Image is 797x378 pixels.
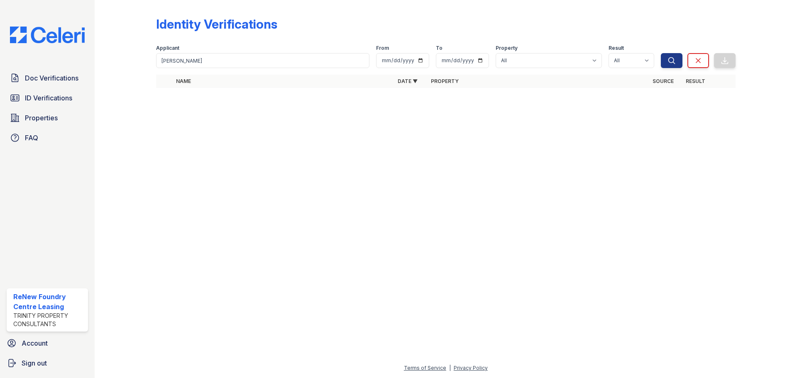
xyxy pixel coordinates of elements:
span: Sign out [22,358,47,368]
a: Doc Verifications [7,70,88,86]
input: Search by name or phone number [156,53,369,68]
span: ID Verifications [25,93,72,103]
a: Date ▼ [398,78,418,84]
label: From [376,45,389,51]
span: FAQ [25,133,38,143]
label: Applicant [156,45,179,51]
label: To [436,45,443,51]
a: Privacy Policy [454,365,488,371]
a: Properties [7,110,88,126]
a: Source [653,78,674,84]
span: Doc Verifications [25,73,78,83]
div: Trinity Property Consultants [13,312,85,328]
a: Property [431,78,459,84]
img: CE_Logo_Blue-a8612792a0a2168367f1c8372b55b34899dd931a85d93a1a3d3e32e68fde9ad4.png [3,27,91,43]
a: Terms of Service [404,365,446,371]
a: Account [3,335,91,351]
a: Sign out [3,355,91,371]
div: | [449,365,451,371]
span: Properties [25,113,58,123]
a: Result [686,78,705,84]
span: Account [22,338,48,348]
div: ReNew Foundry Centre Leasing [13,292,85,312]
div: Identity Verifications [156,17,277,32]
label: Result [609,45,624,51]
a: FAQ [7,129,88,146]
a: ID Verifications [7,90,88,106]
label: Property [496,45,518,51]
a: Name [176,78,191,84]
